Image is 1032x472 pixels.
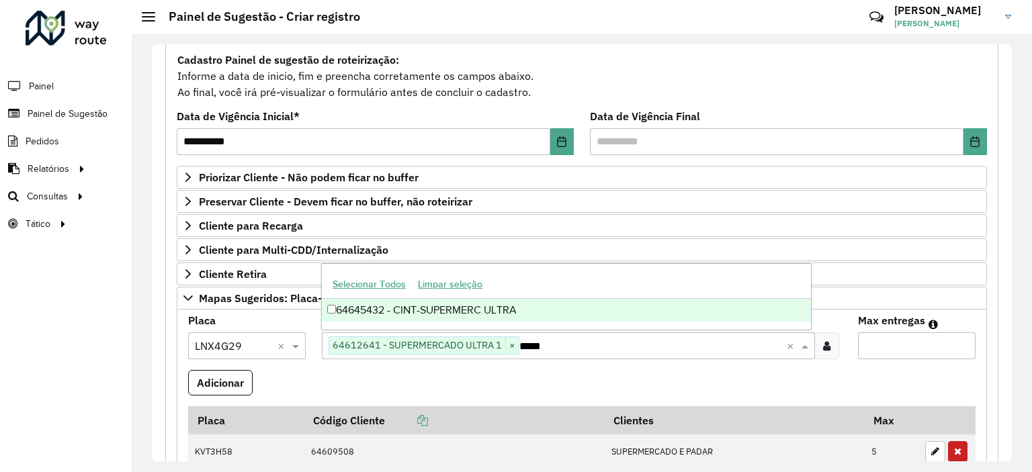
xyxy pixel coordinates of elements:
strong: Cadastro Painel de sugestão de roteirização: [177,53,399,66]
td: SUPERMERCADO E PADAR [604,434,864,469]
td: KVT3H58 [188,434,304,469]
a: Cliente para Multi-CDD/Internalização [177,238,987,261]
span: Cliente para Recarga [199,220,303,231]
button: Selecionar Todos [327,274,412,295]
span: × [505,338,519,354]
span: Relatórios [28,162,69,176]
button: Choose Date [963,128,987,155]
span: Priorizar Cliente - Não podem ficar no buffer [199,172,419,183]
span: Tático [26,217,50,231]
div: Informe a data de inicio, fim e preencha corretamente os campos abaixo. Ao final, você irá pré-vi... [177,51,987,101]
span: Pedidos [26,134,59,148]
span: 64612641 - SUPERMERCADO ULTRA 1 [329,337,505,353]
th: Placa [188,406,304,434]
td: 64609508 [304,434,604,469]
td: 5 [865,434,918,469]
a: Priorizar Cliente - Não podem ficar no buffer [177,166,987,189]
button: Choose Date [550,128,574,155]
th: Max [865,406,918,434]
span: Preservar Cliente - Devem ficar no buffer, não roteirizar [199,196,472,207]
a: Contato Rápido [862,3,891,32]
span: Clear all [787,338,798,354]
span: Consultas [27,189,68,203]
span: Painel [29,79,54,93]
label: Data de Vigência Inicial [177,108,300,124]
label: Data de Vigência Final [590,108,700,124]
span: Cliente para Multi-CDD/Internalização [199,244,388,255]
a: Cliente Retira [177,263,987,285]
th: Código Cliente [304,406,604,434]
a: Cliente para Recarga [177,214,987,237]
h3: [PERSON_NAME] [894,4,995,17]
span: Mapas Sugeridos: Placa-Cliente [199,293,357,303]
span: Clear all [277,338,289,354]
label: Max entregas [858,312,925,328]
th: Clientes [604,406,864,434]
span: [PERSON_NAME] [894,17,995,30]
span: Painel de Sugestão [28,107,107,121]
button: Limpar seleção [412,274,488,295]
div: 64645432 - CINT-SUPERMERC ULTRA [322,299,811,322]
a: Mapas Sugeridos: Placa-Cliente [177,287,987,310]
span: Cliente Retira [199,269,267,279]
ng-dropdown-panel: Options list [321,263,812,330]
h2: Painel de Sugestão - Criar registro [155,9,360,24]
em: Máximo de clientes que serão colocados na mesma rota com os clientes informados [929,319,938,330]
label: Placa [188,312,216,328]
button: Adicionar [188,370,253,395]
a: Preservar Cliente - Devem ficar no buffer, não roteirizar [177,190,987,213]
a: Copiar [385,414,428,427]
